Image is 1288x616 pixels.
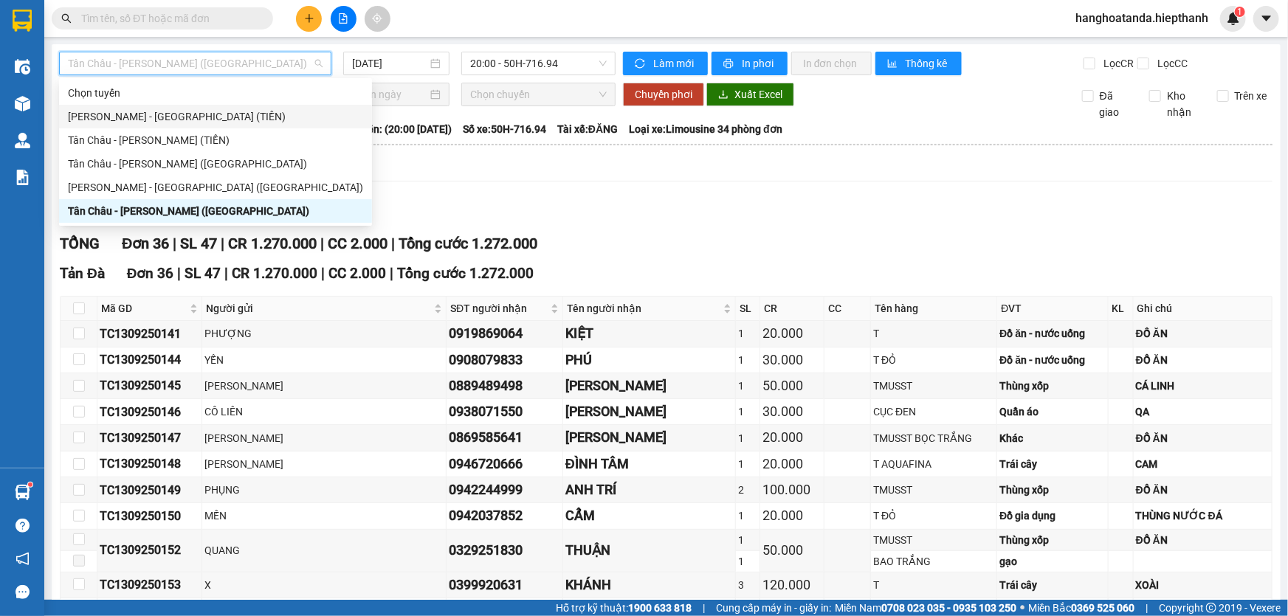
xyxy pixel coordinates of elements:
[565,505,733,526] div: CẨM
[100,541,199,559] div: TC1309250152
[1146,600,1148,616] span: |
[463,121,546,137] span: Số xe: 50H-716.94
[97,451,202,477] td: TC1309250148
[1071,602,1134,614] strong: 0369 525 060
[470,83,607,105] span: Chọn chuyến
[447,572,563,598] td: 0399920631
[1136,482,1270,498] div: ĐỒ ĂN
[563,399,736,425] td: KIM ANH
[736,297,760,321] th: SL
[791,52,872,75] button: In đơn chọn
[97,321,202,347] td: TC1309250141
[738,325,757,342] div: 1
[328,265,386,282] span: CC 2.000
[100,403,199,421] div: TC1309250146
[470,52,607,75] span: 20:00 - 50H-716.94
[565,427,733,448] div: [PERSON_NAME]
[68,203,363,219] div: Tân Châu - [PERSON_NAME] ([GEOGRAPHIC_DATA])
[204,378,444,394] div: [PERSON_NAME]
[204,352,444,368] div: YẾN
[449,401,560,422] div: 0938071550
[723,58,736,70] span: printer
[224,265,228,282] span: |
[390,265,393,282] span: |
[563,425,736,451] td: NGUYỄN BẢO PHÚC
[712,52,788,75] button: printerIn phơi
[875,52,962,75] button: bar-chartThống kê
[635,58,647,70] span: sync
[449,505,560,526] div: 0942037852
[1028,600,1134,616] span: Miền Bắc
[873,456,994,472] div: T AQUAFINA
[60,265,105,282] span: Tản Đà
[399,235,537,252] span: Tổng cước 1.272.000
[232,265,317,282] span: CR 1.270.000
[59,152,372,176] div: Tân Châu - Hồ Chí Minh (Giường)
[1136,456,1270,472] div: CAM
[61,13,72,24] span: search
[100,350,199,369] div: TC1309250144
[1136,404,1270,420] div: QA
[565,454,733,474] div: ĐÌNH TÂM
[16,585,30,599] span: message
[762,480,822,500] div: 100.000
[16,519,30,533] span: question-circle
[628,602,692,614] strong: 1900 633 818
[97,373,202,399] td: TC1309250145
[204,456,444,472] div: [PERSON_NAME]
[328,235,388,252] span: CC 2.000
[999,553,1105,570] div: gạo
[563,347,736,373] td: PHÚ
[97,572,202,598] td: TC1309250153
[204,325,444,342] div: PHƯỢNG
[703,600,705,616] span: |
[68,52,323,75] span: Tân Châu - Hồ Chí Minh (Giường)
[873,404,994,420] div: CỤC ĐEN
[999,508,1105,524] div: Đồ gia dụng
[15,59,30,75] img: warehouse-icon
[565,575,733,595] div: KHÁNH
[68,85,363,101] div: Chọn tuyến
[100,507,199,525] div: TC1309250150
[999,532,1105,548] div: Thùng xốp
[97,347,202,373] td: TC1309250144
[565,350,733,370] div: PHÚ
[762,427,822,448] div: 20.000
[565,376,733,396] div: [PERSON_NAME]
[999,404,1105,420] div: Quần áo
[365,6,390,32] button: aim
[762,575,822,595] div: 120.000
[762,376,822,396] div: 50.000
[565,540,733,561] div: THUẬN
[15,96,30,111] img: warehouse-icon
[706,83,794,106] button: downloadXuất Excel
[556,600,692,616] span: Hỗ trợ kỹ thuật:
[449,427,560,448] div: 0869585641
[1136,378,1270,394] div: CÁ LINH
[68,108,363,125] div: [PERSON_NAME] - [GEOGRAPHIC_DATA] (TIỀN)
[100,325,199,343] div: TC1309250141
[563,530,736,572] td: THUẬN
[881,602,1016,614] strong: 0708 023 035 - 0935 103 250
[762,350,822,370] div: 30.000
[738,532,757,548] div: 1
[734,86,782,103] span: Xuất Excel
[122,235,169,252] span: Đơn 36
[449,323,560,344] div: 0919869064
[68,156,363,172] div: Tân Châu - [PERSON_NAME] ([GEOGRAPHIC_DATA])
[81,10,255,27] input: Tìm tên, số ĐT hoặc mã đơn
[15,133,30,148] img: warehouse-icon
[449,376,560,396] div: 0889489498
[97,477,202,503] td: TC1309250149
[1136,430,1270,446] div: ĐỒ ĂN
[372,13,382,24] span: aim
[447,321,563,347] td: 0919869064
[999,577,1105,593] div: Trái cây
[352,86,427,103] input: Chọn ngày
[873,577,994,593] div: T
[873,325,994,342] div: T
[629,121,782,137] span: Loại xe: Limousine 34 phòng đơn
[447,477,563,503] td: 0942244999
[762,323,822,344] div: 20.000
[762,454,822,474] div: 20.000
